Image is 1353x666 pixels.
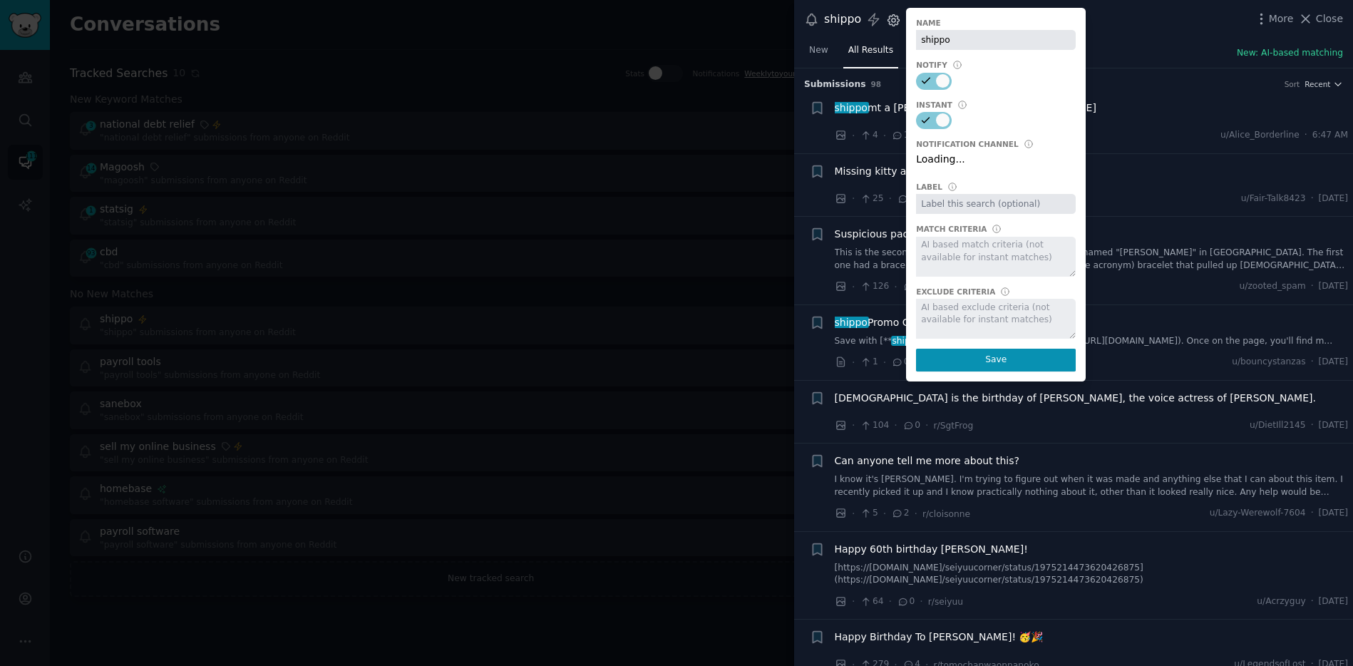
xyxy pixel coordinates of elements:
[835,227,1060,242] a: Suspicious package from "[PERSON_NAME]"?
[1319,193,1348,205] span: [DATE]
[925,418,928,433] span: ·
[1319,507,1348,520] span: [DATE]
[1311,356,1314,369] span: ·
[835,164,1074,179] a: Missing kitty around [GEOGRAPHIC_DATA] area!
[852,128,855,143] span: ·
[916,60,947,70] div: Notify
[883,128,886,143] span: ·
[1311,419,1314,432] span: ·
[1269,11,1294,26] span: More
[883,506,886,521] span: ·
[916,18,941,28] div: Name
[1285,79,1300,89] div: Sort
[835,454,1020,468] a: Can anyone tell me more about this?
[1210,507,1306,520] span: u/Lazy-Werewolf-7604
[922,509,970,519] span: r/cloisonne
[835,562,1349,587] a: [https://[DOMAIN_NAME]/seiyuucorner/status/1975214473620426875](https://[DOMAIN_NAME]/seiyuucorne...
[1240,280,1306,293] span: u/zooted_spam
[894,418,897,433] span: ·
[891,507,909,520] span: 2
[835,247,1349,272] a: This is the second package I've received from some guy named "[PERSON_NAME]" in [GEOGRAPHIC_DATA]...
[833,102,869,113] span: shippo
[889,594,892,609] span: ·
[916,100,952,110] div: Instant
[860,419,889,432] span: 104
[916,224,987,234] div: Match Criteria
[1312,129,1348,142] span: 6:47 AM
[1319,595,1348,608] span: [DATE]
[1311,595,1314,608] span: ·
[1319,280,1348,293] span: [DATE]
[809,44,828,57] span: New
[1319,356,1348,369] span: [DATE]
[891,129,909,142] span: 1
[1241,193,1306,205] span: u/Fair-Talk8423
[1254,11,1294,26] button: More
[804,39,833,68] a: New
[852,191,855,206] span: ·
[897,595,915,608] span: 0
[852,506,855,521] span: ·
[852,594,855,609] span: ·
[1319,419,1348,432] span: [DATE]
[1220,129,1300,142] span: u/Alice_Borderline
[916,152,1076,172] div: Loading...
[804,78,866,91] span: Submission s
[1250,419,1306,432] span: u/DietIll2145
[916,194,1076,214] input: Label this search (optional)
[835,542,1028,557] span: Happy 60th birthday [PERSON_NAME]!
[1298,11,1343,26] button: Close
[852,418,855,433] span: ·
[916,139,1018,149] div: Notification Channel
[1311,507,1314,520] span: ·
[889,191,892,206] span: ·
[860,193,883,205] span: 25
[848,44,893,57] span: All Results
[860,595,883,608] span: 64
[860,129,878,142] span: 4
[1305,79,1343,89] button: Recent
[916,287,995,297] div: Exclude Criteria
[1311,193,1314,205] span: ·
[1311,280,1314,293] span: ·
[835,101,1096,116] span: mt a [PERSON_NAME] com o [PERSON_NAME]
[891,356,909,369] span: 0
[843,39,898,68] a: All Results
[835,473,1349,498] a: I know it's [PERSON_NAME]. I'm trying to figure out when it was made and anything else that I can...
[1232,356,1305,369] span: u/bouncystanzas
[1305,79,1330,89] span: Recent
[902,280,926,293] span: 60
[824,11,861,29] div: shippo
[833,317,869,328] span: shippo
[934,421,974,431] span: r/SgtFrog
[883,355,886,370] span: ·
[835,315,1079,330] span: Promo Codes - 20% Off Coupons in [DATE]
[1316,11,1343,26] span: Close
[920,594,922,609] span: ·
[852,355,855,370] span: ·
[915,506,917,521] span: ·
[902,419,920,432] span: 0
[1305,129,1307,142] span: ·
[894,280,897,294] span: ·
[860,280,889,293] span: 126
[928,597,963,607] span: r/seiyuu
[835,101,1096,116] a: shippomt a [PERSON_NAME] com o [PERSON_NAME]
[916,349,1076,372] button: Save
[871,80,882,88] span: 98
[835,335,1349,348] a: Save with [**shippocoupon & promo codes in [DATE]**]([URL][DOMAIN_NAME]). Once on the page, you'l...
[1237,47,1343,60] button: New: AI-based matching
[835,630,1044,645] a: Happy Birthday To [PERSON_NAME]! 🥳🎉
[835,315,1079,330] a: shippoPromo Codes - 20% Off Coupons in [DATE]
[897,193,920,205] span: 10
[916,182,942,192] div: Label
[916,30,1076,50] input: Name this search
[860,356,878,369] span: 1
[835,391,1316,406] a: [DEMOGRAPHIC_DATA] is the birthday of [PERSON_NAME], the voice actress of [PERSON_NAME].
[852,280,855,294] span: ·
[860,507,878,520] span: 5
